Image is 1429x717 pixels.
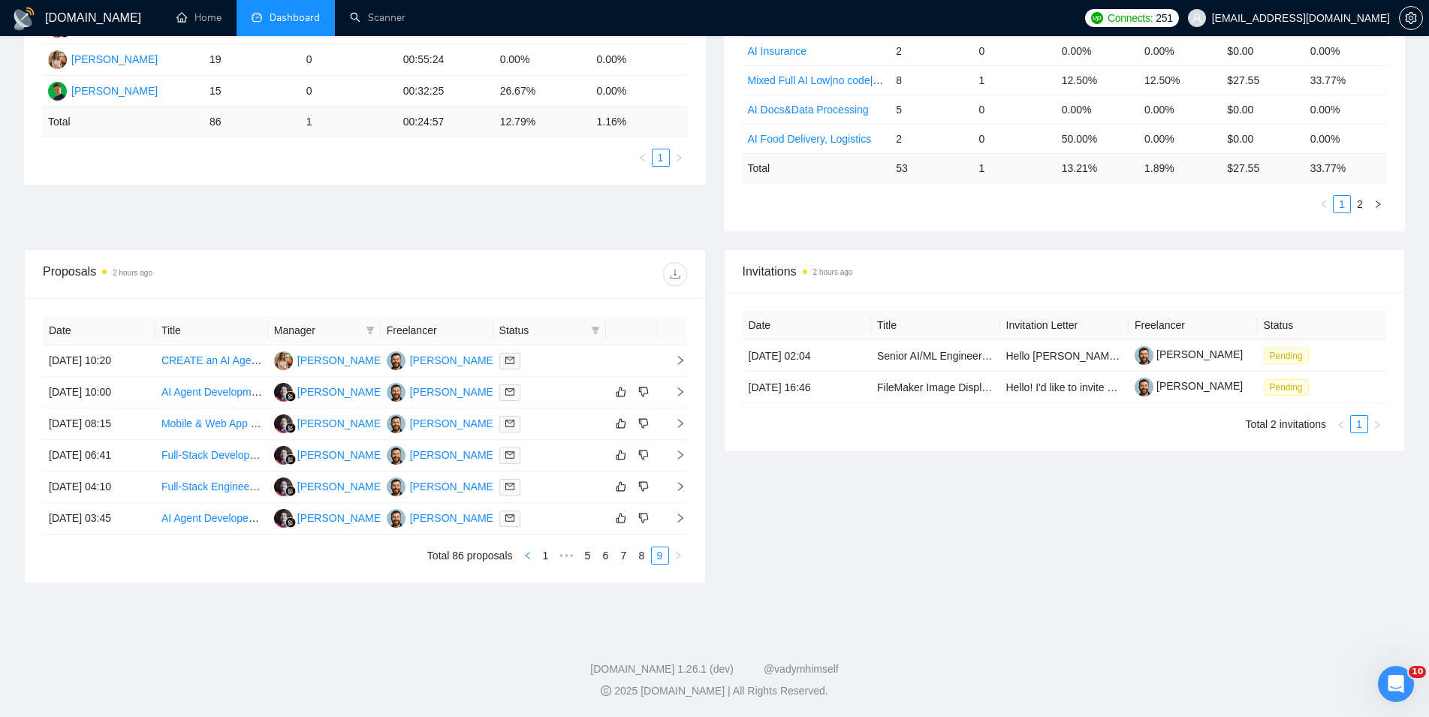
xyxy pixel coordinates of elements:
[297,510,384,526] div: [PERSON_NAME]
[813,268,853,276] time: 2 hours ago
[43,316,155,345] th: Date
[1351,195,1369,213] li: 2
[71,83,158,99] div: [PERSON_NAME]
[381,316,493,345] th: Freelancer
[387,446,405,465] img: VK
[616,417,626,429] span: like
[387,511,496,523] a: VK[PERSON_NAME]
[297,478,384,495] div: [PERSON_NAME]
[1352,196,1368,212] a: 2
[1351,416,1367,432] a: 1
[890,36,972,65] td: 2
[555,547,579,565] span: •••
[268,316,381,345] th: Manager
[274,351,293,370] img: AV
[652,547,668,564] a: 9
[1304,65,1387,95] td: 33.77%
[519,547,537,565] li: Previous Page
[890,65,972,95] td: 8
[1138,124,1221,153] td: 0.00%
[300,107,397,137] td: 1
[972,95,1055,124] td: 0
[43,345,155,377] td: [DATE] 10:20
[633,547,651,565] li: 8
[203,44,300,76] td: 19
[48,84,158,96] a: MB[PERSON_NAME]
[615,547,633,565] li: 7
[300,76,397,107] td: 0
[1135,346,1153,365] img: c1-JWQDXWEy3CnA6sRtFzzU22paoDq5cZnWyBNc3HWqwvuW0qNnjm1CMP-YmbEEtPC
[1400,12,1422,24] span: setting
[387,351,405,370] img: VK
[598,547,614,564] a: 6
[387,417,496,429] a: VK[PERSON_NAME]
[397,44,494,76] td: 00:55:24
[638,417,649,429] span: dislike
[155,503,268,535] td: AI Agent Developer – Biotech Company & Clinical Trial Data Scraper
[387,383,405,402] img: VK
[635,509,653,527] button: dislike
[274,477,293,496] img: SS
[638,153,647,162] span: left
[1399,12,1423,24] a: setting
[1368,415,1386,433] li: Next Page
[48,53,158,65] a: AV[PERSON_NAME]
[1378,666,1414,702] iframe: Intercom live chat
[748,45,807,57] a: AI Insurance
[397,76,494,107] td: 00:32:25
[505,356,514,365] span: mail
[43,471,155,503] td: [DATE] 04:10
[387,448,496,460] a: VK[PERSON_NAME]
[871,340,1000,372] td: Senior AI/ML Engineer for Workflow Product (Retrieval + Deterministic Engines)
[890,95,972,124] td: 5
[285,486,296,496] img: gigradar-bm.png
[663,387,686,397] span: right
[1221,153,1304,182] td: $ 27.55
[48,82,67,101] img: MB
[1246,415,1326,433] li: Total 2 invitations
[12,683,1417,699] div: 2025 [DOMAIN_NAME] | All Rights Reserved.
[612,509,630,527] button: like
[1264,349,1315,361] a: Pending
[1129,311,1258,340] th: Freelancer
[161,386,397,398] a: AI Agent Development for Heart Expertise Hospital
[161,481,529,493] a: Full-Stack Engineer (React/Node.js + GCP) for HIPAA-Compliant SaaS Startup
[591,326,600,335] span: filter
[505,419,514,428] span: mail
[890,153,972,182] td: 53
[663,450,686,460] span: right
[1319,200,1328,209] span: left
[155,440,268,471] td: Full-Stack Developer (Next.js + AI) to Build MVP for Investor Meeting Intelligence SaaS
[591,76,688,107] td: 0.00%
[635,446,653,464] button: dislike
[877,381,1081,393] a: FileMaker Image Display Specialist Needed
[1304,153,1387,182] td: 33.77 %
[972,36,1055,65] td: 0
[601,685,611,696] span: copyright
[410,384,496,400] div: [PERSON_NAME]
[616,449,626,461] span: like
[1221,36,1304,65] td: $0.00
[877,350,1247,362] a: Senior AI/ML Engineer for Workflow Product (Retrieval + Deterministic Engines)
[274,354,384,366] a: AV[PERSON_NAME]
[1156,10,1172,26] span: 251
[612,446,630,464] button: like
[1332,415,1350,433] button: left
[1138,153,1221,182] td: 1.89 %
[43,408,155,440] td: [DATE] 08:15
[1373,200,1382,209] span: right
[42,107,203,137] td: Total
[638,449,649,461] span: dislike
[972,153,1055,182] td: 1
[43,503,155,535] td: [DATE] 03:45
[669,547,687,565] button: right
[612,477,630,496] button: like
[612,383,630,401] button: like
[499,322,585,339] span: Status
[387,509,405,528] img: VK
[113,269,152,277] time: 2 hours ago
[427,547,513,565] li: Total 86 proposals
[1138,36,1221,65] td: 0.00%
[410,447,496,463] div: [PERSON_NAME]
[764,663,839,675] a: @vadymhimself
